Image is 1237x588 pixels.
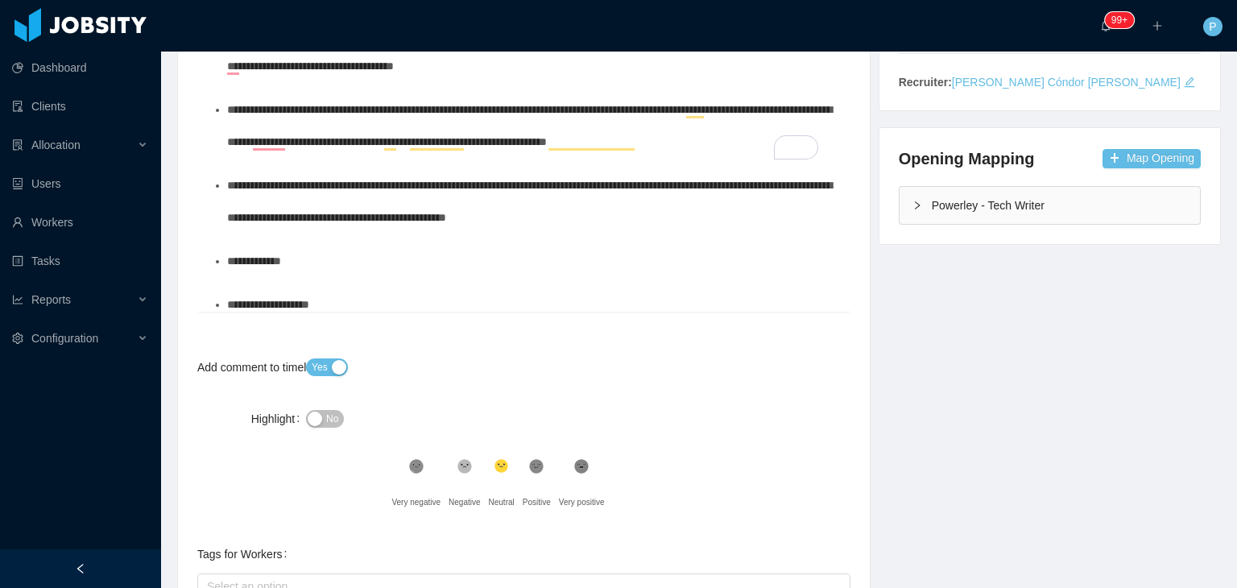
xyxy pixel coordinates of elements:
a: icon: pie-chartDashboard [12,52,148,84]
span: Reports [31,293,71,306]
i: icon: plus [1152,20,1163,31]
span: Yes [312,359,328,375]
a: icon: auditClients [12,90,148,122]
i: icon: bell [1100,20,1111,31]
i: icon: edit [1184,77,1195,88]
a: icon: robotUsers [12,168,148,200]
i: icon: solution [12,139,23,151]
span: Configuration [31,332,98,345]
div: icon: rightPowerley - Tech Writer [900,187,1200,224]
div: Positive [523,487,551,519]
div: Very positive [559,487,605,519]
a: icon: userWorkers [12,206,148,238]
span: P [1209,17,1216,36]
span: Allocation [31,139,81,151]
div: Neutral [489,487,515,519]
strong: Recruiter: [899,76,952,89]
label: Highlight [251,412,306,425]
h4: Opening Mapping [899,147,1035,170]
i: icon: setting [12,333,23,344]
span: No [326,411,338,427]
i: icon: line-chart [12,294,23,305]
label: Tags for Workers [197,548,293,561]
button: icon: plusMap Opening [1103,149,1201,168]
a: [PERSON_NAME] Cóndor [PERSON_NAME] [952,76,1181,89]
div: Very negative [391,487,441,519]
a: icon: profileTasks [12,245,148,277]
sup: 1738 [1105,12,1134,28]
div: Negative [449,487,480,519]
i: icon: right [912,201,922,210]
label: Add comment to timeline? [197,361,339,374]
